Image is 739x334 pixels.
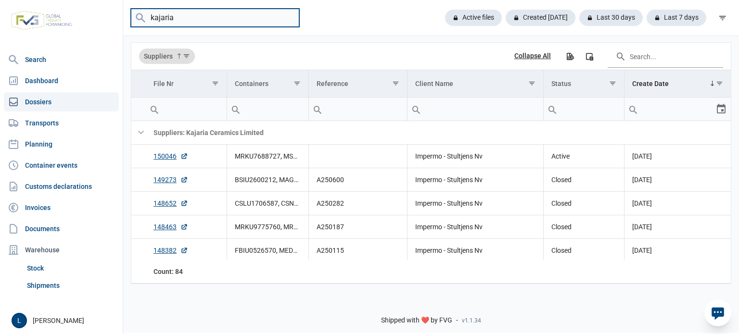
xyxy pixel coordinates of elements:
div: Last 7 days [647,10,706,26]
td: Closed [544,192,624,215]
div: Data grid toolbar [139,43,723,70]
div: Status [551,80,571,87]
div: Client Name [415,80,453,87]
input: Filter cell [624,98,715,121]
td: Filter cell [624,98,731,121]
span: [DATE] [632,199,652,207]
td: Column File Nr [146,70,227,98]
td: CSLU1706587, CSNU1304820, TEMU3034648 [227,192,308,215]
td: A250600 [308,168,407,192]
input: Search dossiers [131,9,299,27]
td: FBIU0526570, MEDU6709465, MSMU1944439 [227,239,308,262]
div: Active files [445,10,502,26]
div: Search box [544,98,561,121]
a: Search [4,50,119,69]
td: Impermo - Stultjens Nv [407,168,543,192]
div: Reference [317,80,348,87]
span: v1.1.34 [462,317,481,324]
td: MRKU9775760, MRSU0105076, MSKU7129314 [227,215,308,239]
td: Column Status [544,70,624,98]
div: Search box [227,98,244,121]
td: A250282 [308,192,407,215]
a: Customs declarations [4,177,119,196]
td: Column Containers [227,70,308,98]
td: Suppliers: Kajaria Ceramics Limited [146,121,731,145]
input: Filter cell [309,98,407,121]
a: 149273 [153,175,188,185]
div: Created [DATE] [506,10,575,26]
td: Closed [544,168,624,192]
div: Collapse All [514,52,551,61]
div: Search box [309,98,326,121]
a: 148382 [153,246,188,255]
div: Search box [624,98,642,121]
a: Dashboard [4,71,119,90]
img: FVG - Global freight forwarding [8,7,76,34]
input: Search in the data grid [608,45,723,68]
span: [DATE] [632,152,652,160]
td: Column Client Name [407,70,543,98]
a: Documents [4,219,119,238]
td: Impermo - Stultjens Nv [407,239,543,262]
div: Data grid with 85 rows and 7 columns [131,43,731,284]
span: Shipped with ❤️ by FVG [381,316,452,325]
div: filter [714,9,731,26]
td: Filter cell [308,98,407,121]
td: Column Reference [308,70,407,98]
span: [DATE] [632,223,652,231]
a: Transports [4,113,119,133]
input: Filter cell [227,98,308,121]
span: Show filter options for column 'Client Name' [528,80,535,87]
div: Suppliers [139,49,195,64]
td: BSIU2600212, MAGU2256721, PRSU1578029 [227,168,308,192]
td: Closed [544,215,624,239]
a: 148652 [153,198,188,208]
div: Create Date [632,80,669,87]
a: Container events [4,156,119,175]
button: L [12,313,27,328]
td: Column Create Date [624,70,731,98]
a: Dossiers [4,92,119,111]
input: Filter cell [544,98,624,121]
input: Filter cell [408,98,543,121]
a: 150046 [153,151,188,161]
td: Active [544,145,624,168]
div: Select [715,98,727,121]
td: A250115 [308,239,407,262]
div: File Nr [153,80,174,87]
span: [DATE] [632,176,652,184]
a: Invoices [4,198,119,217]
td: Impermo - Stultjens Nv [407,192,543,215]
span: [DATE] [632,247,652,254]
td: Closed [544,239,624,262]
input: Filter cell [146,98,227,121]
span: Show filter options for column 'Containers' [293,80,301,87]
span: Show filter options for column 'Status' [609,80,616,87]
div: Last 30 days [579,10,643,26]
div: Containers [235,80,268,87]
div: Search box [408,98,425,121]
a: Shipments [23,277,119,294]
span: Show filter options for column 'Suppliers' [183,52,190,60]
a: 148463 [153,222,188,232]
td: A250187 [308,215,407,239]
span: - [456,316,458,325]
div: Search box [146,98,163,121]
div: Warehouse [4,240,119,260]
td: Collapse [131,121,146,145]
div: [PERSON_NAME] [12,313,117,328]
div: Export all data to Excel [561,48,578,65]
span: Show filter options for column 'Reference' [392,80,399,87]
a: Planning [4,135,119,154]
div: File Nr Count: 84 [153,267,219,276]
div: Column Chooser [581,48,598,65]
span: Show filter options for column 'Create Date' [716,80,723,87]
td: MRKU7688727, MSKU5963082, MSKU7642414 [227,145,308,168]
span: Show filter options for column 'File Nr' [212,80,219,87]
td: Impermo - Stultjens Nv [407,215,543,239]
